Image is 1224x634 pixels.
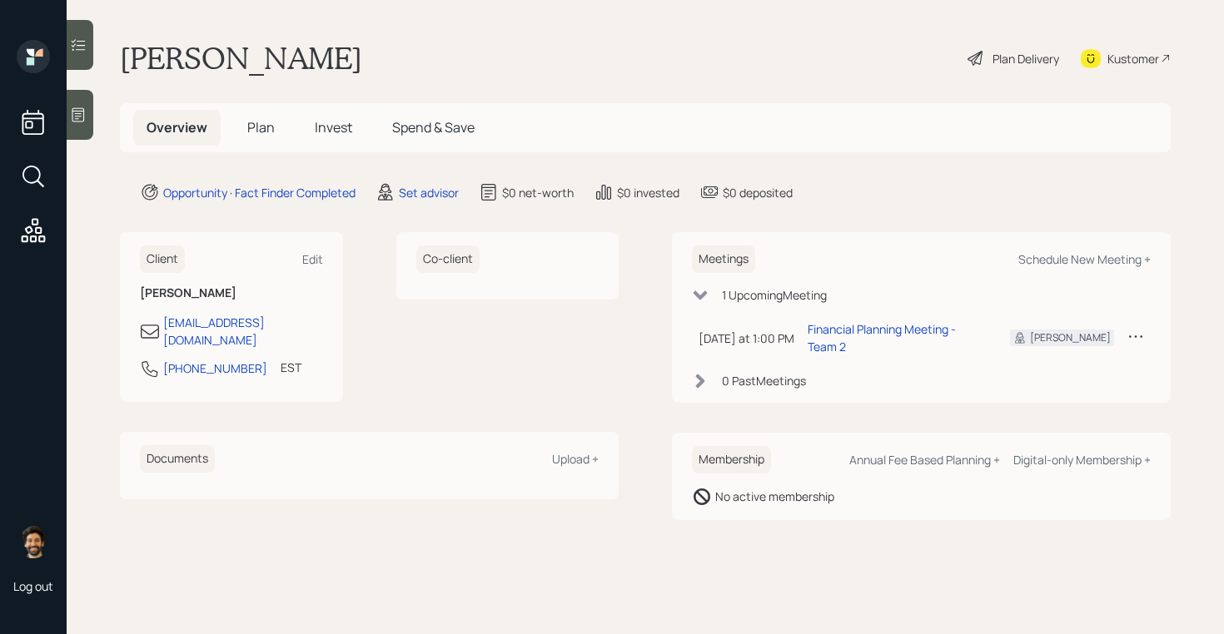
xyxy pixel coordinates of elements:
[163,314,323,349] div: [EMAIL_ADDRESS][DOMAIN_NAME]
[147,118,207,136] span: Overview
[1013,452,1151,468] div: Digital-only Membership +
[399,184,459,201] div: Set advisor
[692,446,771,473] h6: Membership
[140,286,323,300] h6: [PERSON_NAME]
[1018,251,1151,267] div: Schedule New Meeting +
[552,451,599,467] div: Upload +
[722,286,827,304] div: 1 Upcoming Meeting
[17,525,50,558] img: eric-schwartz-headshot.png
[13,578,53,594] div: Log out
[993,50,1059,67] div: Plan Delivery
[692,245,755,273] h6: Meetings
[140,245,185,273] h6: Client
[247,118,275,136] span: Plan
[416,245,480,273] h6: Co-client
[281,359,301,376] div: EST
[849,452,1000,468] div: Annual Fee Based Planning +
[163,359,267,377] div: [PHONE_NUMBER]
[1030,330,1111,345] div: [PERSON_NAME]
[163,184,356,201] div: Opportunity · Fact Finder Completed
[140,445,215,473] h6: Documents
[617,184,679,201] div: $0 invested
[315,118,352,136] span: Invest
[120,40,362,77] h1: [PERSON_NAME]
[502,184,574,201] div: $0 net-worth
[392,118,475,136] span: Spend & Save
[808,320,983,355] div: Financial Planning Meeting - Team 2
[715,488,834,505] div: No active membership
[699,329,794,347] div: [DATE] at 1:00 PM
[1107,50,1159,67] div: Kustomer
[722,372,806,389] div: 0 Past Meeting s
[302,251,323,267] div: Edit
[723,184,793,201] div: $0 deposited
